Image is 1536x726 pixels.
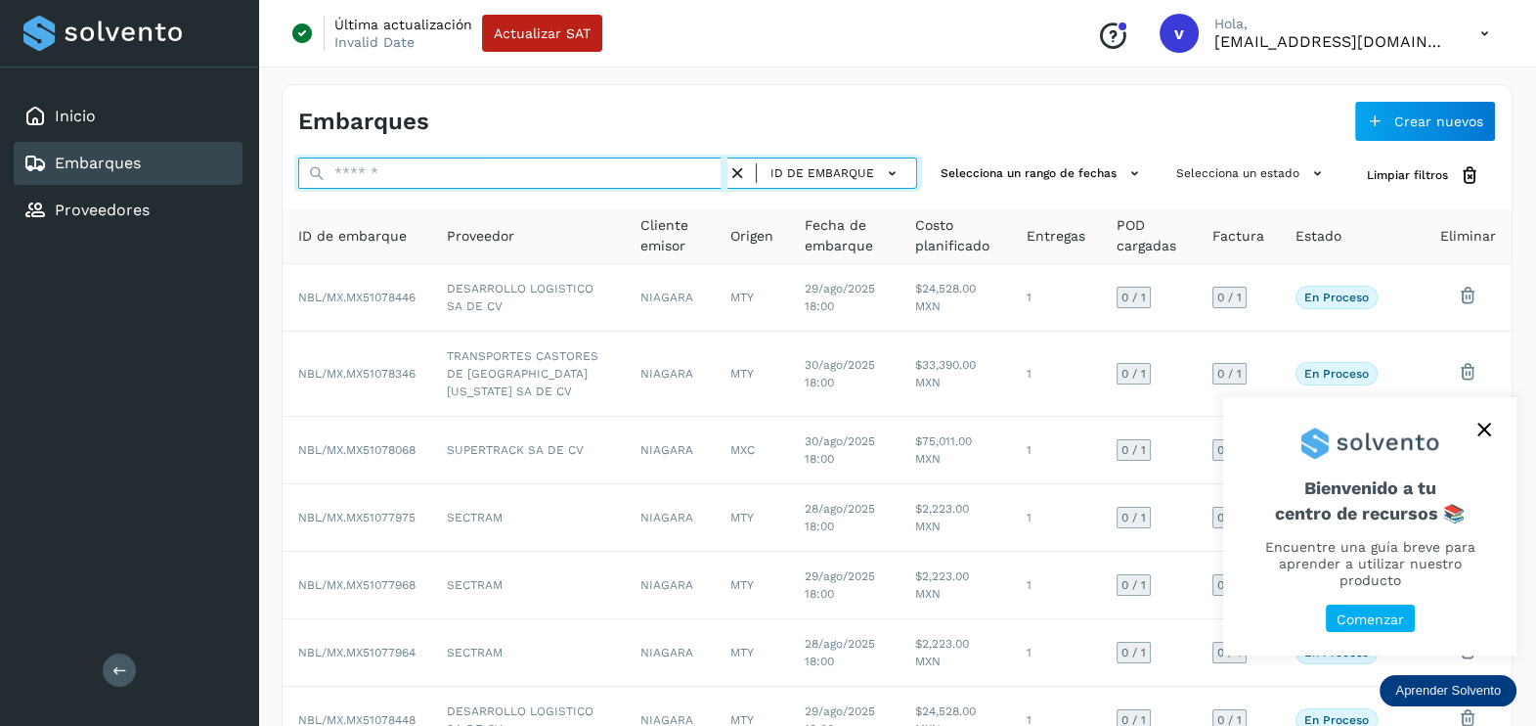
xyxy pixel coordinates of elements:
p: Hola, [1214,16,1449,32]
button: Actualizar SAT [482,15,602,52]
a: Inicio [55,107,96,125]
span: Bienvenido a tu [1247,477,1493,523]
span: Crear nuevos [1394,114,1483,128]
td: 1 [1011,417,1101,484]
button: Crear nuevos [1354,101,1496,142]
td: $2,223.00 MXN [900,484,1011,552]
span: 28/ago/2025 18:00 [805,502,875,533]
button: ID de embarque [765,159,908,188]
button: Selecciona un estado [1168,158,1336,190]
span: 0 / 1 [1217,444,1242,456]
p: Última actualización [334,16,472,33]
td: SECTRAM [431,619,625,687]
td: 1 [1011,264,1101,332]
td: $2,223.00 MXN [900,619,1011,687]
td: MTY [715,332,789,417]
span: Estado [1295,226,1341,247]
a: Proveedores [55,201,150,219]
button: Selecciona un rango de fechas [933,158,1153,190]
button: Comenzar [1326,605,1415,633]
td: $33,390.00 MXN [900,332,1011,417]
td: MXC [715,417,789,484]
span: Origen [730,226,773,247]
span: 0 / 1 [1217,512,1242,523]
td: 1 [1011,552,1101,619]
span: 0 / 1 [1121,647,1146,658]
span: Limpiar filtros [1367,166,1448,184]
span: 0 / 1 [1121,512,1146,523]
span: 0 / 1 [1217,714,1242,726]
span: 28/ago/2025 18:00 [805,637,875,668]
div: Inicio [14,95,242,138]
span: 30/ago/2025 18:00 [805,358,875,389]
p: Aprender Solvento [1395,683,1501,699]
td: DESARROLLO LOGISTICO SA DE CV [431,264,625,332]
p: Comenzar [1337,612,1404,628]
td: SECTRAM [431,552,625,619]
p: En proceso [1304,291,1369,304]
p: En proceso [1304,367,1369,381]
span: NBL/MX.MX51078068 [298,443,416,457]
span: 29/ago/2025 18:00 [805,569,875,601]
span: POD cargadas [1117,215,1181,256]
span: Actualizar SAT [494,26,591,40]
span: NBL/MX.MX51077968 [298,578,416,592]
td: $2,223.00 MXN [900,552,1011,619]
span: NBL/MX.MX51077975 [298,511,416,524]
span: NBL/MX.MX51077964 [298,646,416,659]
div: Embarques [14,142,242,185]
td: $24,528.00 MXN [900,264,1011,332]
td: NIAGARA [625,417,715,484]
span: 0 / 1 [1121,292,1146,303]
td: NIAGARA [625,332,715,417]
span: 0 / 1 [1121,444,1146,456]
span: Proveedor [447,226,514,247]
td: MTY [715,484,789,552]
p: Encuentre una guía breve para aprender a utilizar nuestro producto [1247,539,1493,588]
div: Aprender Solvento [1223,397,1516,656]
span: 0 / 1 [1121,714,1146,726]
span: 0 / 1 [1121,579,1146,591]
span: Eliminar [1440,226,1496,247]
div: Proveedores [14,189,242,232]
td: 1 [1011,484,1101,552]
span: 30/ago/2025 18:00 [805,434,875,466]
td: NIAGARA [625,264,715,332]
a: Embarques [55,154,141,172]
td: TRANSPORTES CASTORES DE [GEOGRAPHIC_DATA][US_STATE] SA DE CV [431,332,625,417]
span: 0 / 1 [1217,292,1242,303]
p: centro de recursos 📚 [1247,503,1493,524]
span: 0 / 1 [1121,368,1146,380]
td: NIAGARA [625,619,715,687]
span: Entregas [1027,226,1085,247]
td: MTY [715,264,789,332]
div: Aprender Solvento [1380,675,1516,706]
td: 1 [1011,619,1101,687]
button: close, [1470,415,1499,444]
span: 29/ago/2025 18:00 [805,282,875,313]
p: Invalid Date [334,33,415,51]
td: SECTRAM [431,484,625,552]
span: Cliente emisor [640,215,699,256]
span: NBL/MX.MX51078446 [298,291,416,304]
td: 1 [1011,332,1101,417]
span: Fecha de embarque [805,215,884,256]
td: NIAGARA [625,484,715,552]
h4: Embarques [298,108,429,136]
span: ID de embarque [770,164,874,182]
td: MTY [715,552,789,619]
span: 0 / 1 [1217,647,1242,658]
span: Costo planificado [915,215,995,256]
span: 0 / 1 [1217,368,1242,380]
td: $75,011.00 MXN [900,417,1011,484]
span: NBL/MX.MX51078346 [298,367,416,381]
td: SUPERTRACK SA DE CV [431,417,625,484]
span: Factura [1212,226,1264,247]
span: 0 / 1 [1217,579,1242,591]
span: ID de embarque [298,226,407,247]
p: vaymartinez@niagarawater.com [1214,32,1449,51]
td: MTY [715,619,789,687]
td: NIAGARA [625,552,715,619]
button: Limpiar filtros [1351,158,1496,194]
